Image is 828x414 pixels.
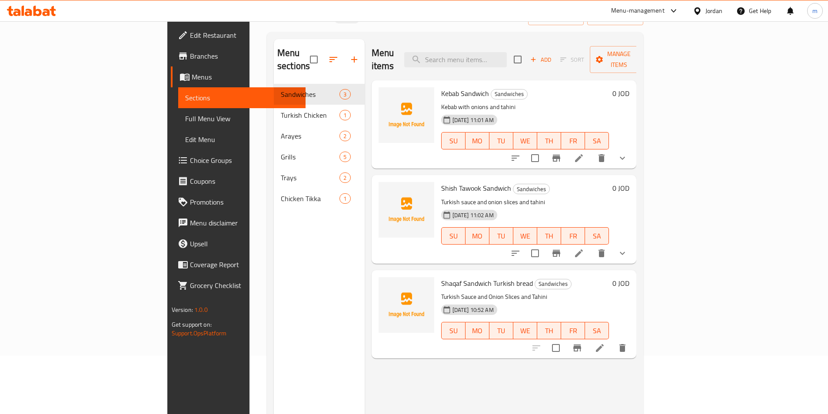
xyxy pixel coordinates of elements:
button: delete [612,338,633,358]
span: 1.0.0 [194,304,208,315]
a: Support.OpsPlatform [172,328,227,339]
a: Grocery Checklist [171,275,306,296]
span: TU [493,230,510,242]
span: [DATE] 11:01 AM [449,116,497,124]
span: import [535,12,577,23]
button: SA [585,227,609,245]
div: Trays2 [274,167,365,188]
button: FR [561,322,585,339]
span: Arayes [281,131,339,141]
span: Promotions [190,197,299,207]
div: Arayes2 [274,126,365,146]
button: TH [537,227,561,245]
span: Select to update [547,339,565,357]
span: Choice Groups [190,155,299,166]
nav: Menu sections [274,80,365,212]
h6: 0 JOD [612,277,629,289]
button: delete [591,243,612,264]
button: show more [612,243,633,264]
button: Branch-specific-item [567,338,588,358]
a: Coupons [171,171,306,192]
span: 1 [340,195,350,203]
a: Choice Groups [171,150,306,171]
span: 1 [340,111,350,119]
a: Menus [171,66,306,87]
span: Select to update [526,149,544,167]
h2: Menu items [372,46,394,73]
img: Kebab Sandwich [379,87,434,143]
svg: Show Choices [617,153,628,163]
button: FR [561,132,585,149]
span: 3 [340,90,350,99]
button: TU [489,227,513,245]
span: SA [589,135,605,147]
div: Chicken Tikka1 [274,188,365,209]
div: items [339,89,350,99]
button: Add [527,53,555,66]
span: Trays [281,172,339,183]
button: SA [585,132,609,149]
span: Sandwiches [513,184,549,194]
span: Sandwiches [491,89,527,99]
span: SU [445,325,462,337]
a: Promotions [171,192,306,212]
h6: 0 JOD [612,87,629,99]
button: TU [489,132,513,149]
div: Jordan [705,6,722,16]
span: Shish Tawook Sandwich [441,182,511,195]
span: TU [493,135,510,147]
div: items [339,110,350,120]
span: MO [469,325,486,337]
span: Select all sections [305,50,323,69]
span: Coupons [190,176,299,186]
div: items [339,152,350,162]
span: Menus [192,72,299,82]
span: Manage items [597,49,641,70]
img: Shaqaf Sandwich Turkish bread [379,277,434,333]
a: Menu disclaimer [171,212,306,233]
input: search [404,52,507,67]
span: Grills [281,152,339,162]
button: WE [513,132,537,149]
span: SU [445,135,462,147]
span: MO [469,135,486,147]
span: m [812,6,818,16]
div: Sandwiches [281,89,339,99]
button: SU [441,322,466,339]
button: sort-choices [505,148,526,169]
div: Sandwiches [513,184,550,194]
a: Edit Restaurant [171,25,306,46]
span: TH [541,135,558,147]
button: Add section [344,49,365,70]
span: export [594,12,636,23]
span: FR [565,325,582,337]
button: WE [513,227,537,245]
span: TH [541,230,558,242]
div: Grills5 [274,146,365,167]
span: Select section first [555,53,590,66]
button: TH [537,132,561,149]
button: FR [561,227,585,245]
span: 2 [340,174,350,182]
button: MO [466,322,489,339]
div: Sandwiches [491,89,528,99]
span: Kebab Sandwich [441,87,489,100]
span: WE [517,325,534,337]
a: Edit menu item [574,248,584,258]
a: Full Menu View [178,108,306,129]
span: Turkish Chicken [281,110,339,120]
button: Branch-specific-item [546,148,567,169]
span: FR [565,230,582,242]
a: Coverage Report [171,254,306,275]
a: Edit menu item [574,153,584,163]
span: Edit Menu [185,134,299,145]
span: SA [589,325,605,337]
span: Sections [185,93,299,103]
div: items [339,172,350,183]
div: Turkish Chicken1 [274,105,365,126]
button: delete [591,148,612,169]
span: Add [529,55,552,65]
button: SU [441,132,466,149]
